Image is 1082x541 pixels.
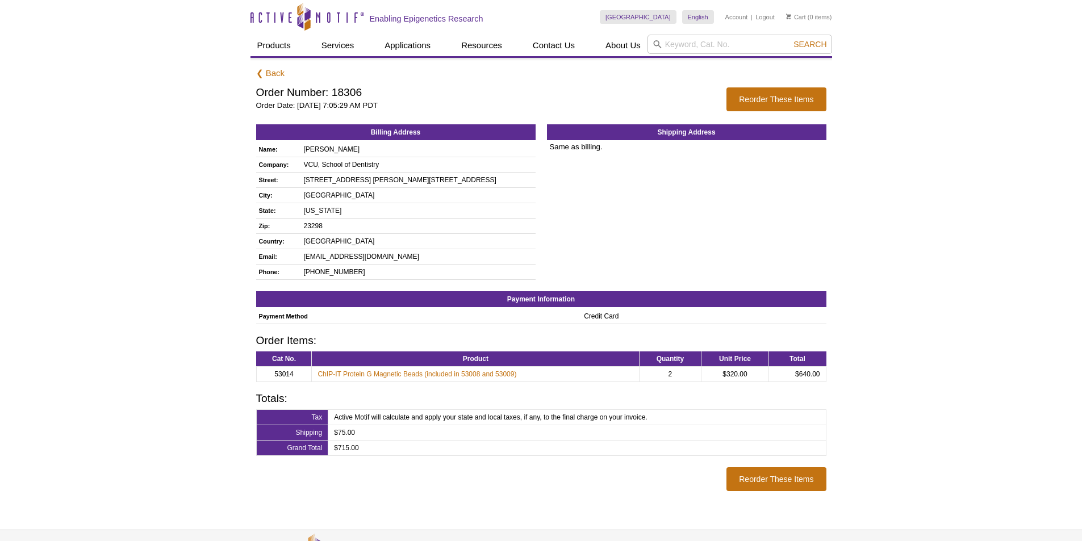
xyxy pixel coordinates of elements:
h5: State: [259,206,295,216]
th: Product [312,351,640,367]
a: Products [250,35,298,56]
h5: Email: [259,251,295,262]
td: [PHONE_NUMBER] [301,264,536,279]
td: Credit Card [581,309,826,324]
span: Search [793,40,826,49]
a: Cart [786,13,806,21]
h2: Payment Information [256,291,826,307]
th: Quantity [640,351,701,367]
a: Services [315,35,361,56]
a: Contact Us [526,35,582,56]
th: Total [769,351,826,367]
a: [GEOGRAPHIC_DATA] [600,10,676,24]
h5: City: [259,190,295,200]
td: 23298 [301,218,536,233]
a: Applications [378,35,437,56]
h5: Company: [259,160,295,170]
h5: Payment Method [259,311,576,321]
button: Reorder These Items [726,87,826,111]
td: $75.00 [328,425,826,440]
a: Account [725,13,748,21]
p: Order Date: [DATE] 7:05:29 AM PDT [256,100,716,111]
td: $640.00 [769,366,826,381]
td: Grand Total [256,440,328,455]
td: 2 [640,366,701,381]
td: Tax [256,409,328,425]
a: ChIP-IT Protein G Magnetic Beads (included in 53008 and 53009) [318,369,516,379]
th: Cat No. [256,351,312,367]
h2: Billing Address [256,124,536,140]
a: About Us [599,35,647,56]
li: | [751,10,753,24]
h2: Enabling Epigenetics Research [370,14,483,24]
button: Search [790,39,830,49]
th: Unit Price [701,351,769,367]
td: [EMAIL_ADDRESS][DOMAIN_NAME] [301,249,536,264]
h5: Name: [259,144,295,154]
td: [GEOGRAPHIC_DATA] [301,233,536,249]
input: Keyword, Cat. No. [647,35,832,54]
button: Reorder These Items [726,467,826,491]
td: 53014 [256,366,312,381]
a: English [682,10,714,24]
h5: Street: [259,175,295,185]
td: [PERSON_NAME] [301,142,536,157]
td: Active Motif will calculate and apply your state and local taxes, if any, to the final charge on ... [328,409,826,425]
td: [STREET_ADDRESS] [PERSON_NAME][STREET_ADDRESS] [301,172,536,187]
p: Same as billing. [547,142,826,152]
a: ❮ Back [256,68,285,79]
h5: Zip: [259,221,295,231]
h5: Country: [259,236,295,246]
td: $320.00 [701,366,769,381]
h5: Phone: [259,267,295,277]
td: [GEOGRAPHIC_DATA] [301,187,536,203]
td: VCU, School of Dentistry [301,157,536,172]
li: (0 items) [786,10,832,24]
h2: Shipping Address [547,124,826,140]
h2: Order Number: 18306 [256,87,716,98]
td: [US_STATE] [301,203,536,218]
h2: Order Items: [256,335,826,346]
a: Logout [755,13,775,21]
td: $715.00 [328,440,826,455]
img: Your Cart [786,14,791,19]
h2: Totals: [256,393,826,404]
a: Resources [454,35,509,56]
td: Shipping [256,425,328,440]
